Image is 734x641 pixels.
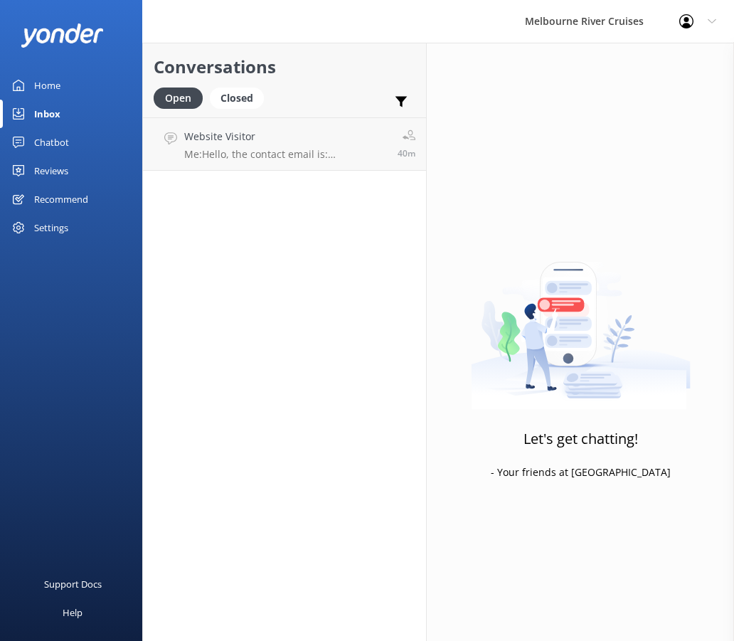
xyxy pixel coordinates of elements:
[398,147,415,159] span: 11:37am 15-Aug-2025 (UTC +10:00) Australia/Sydney
[154,90,210,105] a: Open
[210,88,264,109] div: Closed
[21,23,103,47] img: yonder-white-logo.png
[154,88,203,109] div: Open
[34,100,60,128] div: Inbox
[44,570,102,598] div: Support Docs
[210,90,271,105] a: Closed
[184,129,387,144] h4: Website Visitor
[523,428,638,450] h3: Let's get chatting!
[491,465,671,480] p: - Your friends at [GEOGRAPHIC_DATA]
[471,232,691,410] img: artwork of a man stealing a conversation from at giant smartphone
[34,128,69,157] div: Chatbot
[34,71,60,100] div: Home
[184,148,387,161] p: Me: Hello, the contact email is: [EMAIL_ADDRESS][DOMAIN_NAME] - your email can then be sent to ou...
[154,53,415,80] h2: Conversations
[63,598,83,627] div: Help
[34,157,68,185] div: Reviews
[34,213,68,242] div: Settings
[34,185,88,213] div: Recommend
[143,117,426,171] a: Website VisitorMe:Hello, the contact email is: [EMAIL_ADDRESS][DOMAIN_NAME] - your email can then...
